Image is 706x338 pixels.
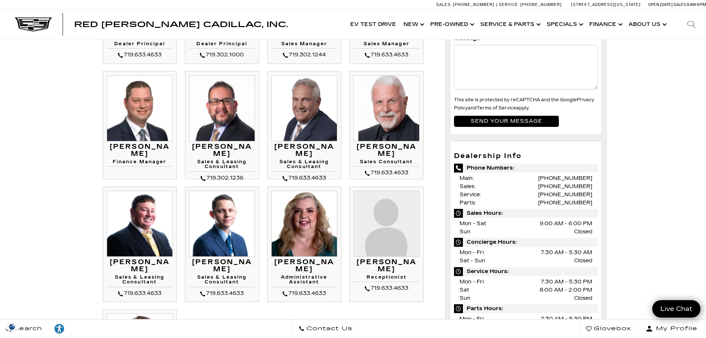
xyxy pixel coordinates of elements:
span: Mon - Fri [460,316,484,322]
span: Glovebox [592,324,631,334]
span: Service: [460,191,481,198]
span: Open [DATE] [648,2,673,7]
a: Glovebox [580,319,637,338]
span: 7:30 AM - 5:30 PM [541,278,592,286]
button: Open user profile menu [637,319,706,338]
textarea: Message* [454,45,598,89]
span: Sales: [436,2,452,7]
span: Closed [574,257,592,265]
a: [STREET_ADDRESS][US_STATE] [571,2,641,7]
small: This site is protected by reCAPTCHA and the Google and apply. [454,97,594,111]
h4: Sales Manager [354,42,420,49]
a: Contact Us [293,319,358,338]
span: Live Chat [657,305,696,313]
div: 719.633.4633 [107,50,173,59]
img: Cadillac Dark Logo with Cadillac White Text [15,17,52,32]
span: 9:00 AM - 6:00 PM [540,220,592,228]
span: 8:00 AM - 2:00 PM [540,286,592,294]
a: [PHONE_NUMBER] [538,200,592,206]
span: 7:30 AM - 5:30 PM [541,315,592,323]
a: Explore your accessibility options [48,319,71,338]
h4: Finance Manager [107,160,173,167]
h3: [PERSON_NAME] [271,259,337,273]
div: 719.633.4633 [107,289,173,298]
a: Finance [586,10,625,39]
span: Mon - Fri [460,249,484,256]
span: Sun [460,295,470,301]
span: 9 AM-6 PM [687,2,706,7]
a: Specials [543,10,586,39]
a: Live Chat [652,300,700,318]
div: 719.302.1244 [271,50,337,59]
div: Explore your accessibility options [48,323,70,334]
h3: [PERSON_NAME] [271,143,337,158]
h4: Sales & Leasing Consultant [271,160,337,171]
h3: Dealership Info [454,152,598,160]
img: Opt-Out Icon [4,323,21,331]
a: EV Test Drive [347,10,400,39]
div: 719.633.4633 [354,50,420,59]
h4: Dealer Principal [189,42,255,49]
h3: [PERSON_NAME] [354,143,420,158]
span: Service: [499,2,519,7]
span: Parts: [460,200,476,206]
h4: Sales & Leasing Consultant [189,275,255,287]
h3: [PERSON_NAME] [189,143,255,158]
div: 719.302.1236 [189,174,255,183]
h4: Sales & Leasing Consultant [107,275,173,287]
span: Phone Numbers: [454,164,598,173]
span: Sales Hours: [454,209,598,218]
div: 719.633.4633 [271,289,337,298]
div: 719.633.4633 [189,289,255,298]
span: [PHONE_NUMBER] [453,2,494,7]
a: Service: [PHONE_NUMBER] [496,3,564,7]
section: Click to Open Cookie Consent Modal [4,323,21,331]
input: Send your message [454,116,559,127]
h4: Administrative Assistant [271,275,337,287]
span: My Profile [653,324,697,334]
span: Sun [460,229,470,235]
a: [PHONE_NUMBER] [538,191,592,198]
span: Closed [574,228,592,236]
div: 719.633.4633 [354,168,420,177]
span: Closed [574,294,592,302]
div: Search [676,10,706,39]
span: Sat [460,287,469,293]
a: Privacy Policy [454,97,594,111]
span: Concierge Hours: [454,238,598,247]
span: Contact Us [305,324,352,334]
a: Service & Parts [477,10,543,39]
a: [PHONE_NUMBER] [538,183,592,190]
div: 719.633.4633 [271,174,337,183]
h3: [PERSON_NAME] [107,143,173,158]
span: Mon - Fri [460,279,484,285]
h4: Receptionist [354,275,420,282]
div: 719.302.1000 [189,50,255,59]
span: Search [11,324,42,334]
a: Red [PERSON_NAME] Cadillac, Inc. [74,21,288,28]
span: Red [PERSON_NAME] Cadillac, Inc. [74,20,288,29]
a: [PHONE_NUMBER] [538,175,592,181]
h4: Sales Consultant [354,160,420,167]
span: 7:30 AM - 5:30 AM [541,249,592,257]
a: Sales: [PHONE_NUMBER] [436,3,496,7]
a: About Us [625,10,669,39]
h4: Sales Manager [271,42,337,49]
span: Sales: [460,183,475,190]
span: Service Hours: [454,267,598,276]
span: Parts Hours: [454,304,598,313]
a: Pre-Owned [427,10,477,39]
span: Main: [460,175,474,181]
a: New [400,10,427,39]
h3: [PERSON_NAME] [189,259,255,273]
h4: Dealer Principal [107,42,173,49]
span: Mon - Sat [460,220,486,227]
h3: [PERSON_NAME] [354,259,420,273]
h3: [PERSON_NAME] [107,259,173,273]
h4: Sales & Leasing Consultant [189,160,255,171]
span: Sat - Sun [460,257,485,264]
a: Terms of Service [477,105,516,111]
span: Sales: [673,2,687,7]
span: [PHONE_NUMBER] [520,2,562,7]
